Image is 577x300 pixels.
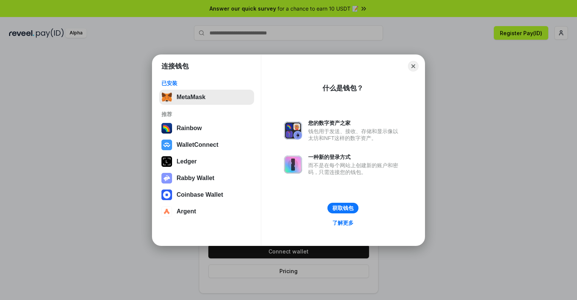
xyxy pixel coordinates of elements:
img: svg+xml,%3Csvg%20width%3D%22120%22%20height%3D%22120%22%20viewBox%3D%220%200%20120%20120%22%20fil... [161,123,172,134]
a: 了解更多 [328,218,358,228]
div: Rainbow [177,125,202,132]
img: svg+xml,%3Csvg%20xmlns%3D%22http%3A%2F%2Fwww.w3.org%2F2000%2Fsvg%22%20fill%3D%22none%22%20viewBox... [284,121,302,140]
button: Rainbow [159,121,254,136]
button: MetaMask [159,90,254,105]
img: svg+xml,%3Csvg%20xmlns%3D%22http%3A%2F%2Fwww.w3.org%2F2000%2Fsvg%22%20fill%3D%22none%22%20viewBox... [161,173,172,183]
div: 了解更多 [332,219,354,226]
div: Argent [177,208,196,215]
button: Argent [159,204,254,219]
button: Ledger [159,154,254,169]
img: svg+xml,%3Csvg%20xmlns%3D%22http%3A%2F%2Fwww.w3.org%2F2000%2Fsvg%22%20width%3D%2228%22%20height%3... [161,156,172,167]
button: 获取钱包 [327,203,358,213]
img: svg+xml,%3Csvg%20xmlns%3D%22http%3A%2F%2Fwww.w3.org%2F2000%2Fsvg%22%20fill%3D%22none%22%20viewBox... [284,155,302,174]
div: 获取钱包 [332,205,354,211]
div: 而不是在每个网站上创建新的账户和密码，只需连接您的钱包。 [308,162,402,176]
div: WalletConnect [177,141,219,148]
button: Close [408,61,419,72]
div: Rabby Wallet [177,175,214,182]
img: svg+xml,%3Csvg%20width%3D%2228%22%20height%3D%2228%22%20viewBox%3D%220%200%2028%2028%22%20fill%3D... [161,140,172,150]
div: 推荐 [161,111,252,118]
img: svg+xml,%3Csvg%20fill%3D%22none%22%20height%3D%2233%22%20viewBox%3D%220%200%2035%2033%22%20width%... [161,92,172,103]
img: svg+xml,%3Csvg%20width%3D%2228%22%20height%3D%2228%22%20viewBox%3D%220%200%2028%2028%22%20fill%3D... [161,190,172,200]
h1: 连接钱包 [161,62,189,71]
div: 什么是钱包？ [323,84,363,93]
div: 钱包用于发送、接收、存储和显示像以太坊和NFT这样的数字资产。 [308,128,402,141]
div: MetaMask [177,94,205,101]
div: 您的数字资产之家 [308,120,402,126]
button: Coinbase Wallet [159,187,254,202]
div: 一种新的登录方式 [308,154,402,160]
div: Ledger [177,158,197,165]
div: Coinbase Wallet [177,191,223,198]
img: svg+xml,%3Csvg%20width%3D%2228%22%20height%3D%2228%22%20viewBox%3D%220%200%2028%2028%22%20fill%3D... [161,206,172,217]
button: WalletConnect [159,137,254,152]
div: 已安装 [161,80,252,87]
button: Rabby Wallet [159,171,254,186]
